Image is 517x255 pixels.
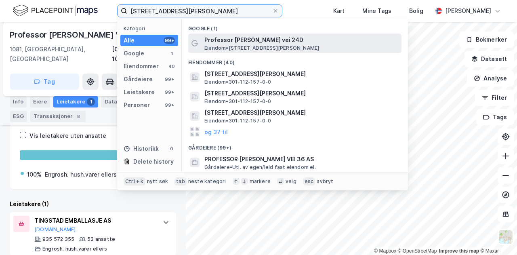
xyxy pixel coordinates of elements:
[124,144,159,154] div: Historikk
[398,248,437,254] a: OpenStreetMap
[204,127,228,137] button: og 37 til
[124,61,159,71] div: Eiendommer
[164,37,175,44] div: 99+
[303,177,315,185] div: esc
[87,236,115,242] div: 53 ansatte
[250,178,271,185] div: markere
[204,89,398,98] span: [STREET_ADDRESS][PERSON_NAME]
[188,178,226,185] div: neste kategori
[204,154,398,164] span: PROFESSOR [PERSON_NAME] VEI 36 AS
[42,246,107,252] div: Engrosh. hush.varer ellers
[362,6,391,16] div: Mine Tags
[124,177,145,185] div: Ctrl + k
[112,44,176,64] div: [GEOGRAPHIC_DATA], 105/412
[29,131,106,141] div: Vis leietakere uten ansatte
[10,199,176,209] div: Leietakere (1)
[133,157,174,166] div: Delete history
[74,112,82,120] div: 8
[30,111,86,122] div: Transaksjoner
[475,90,514,106] button: Filter
[30,96,50,107] div: Eiere
[164,102,175,108] div: 99+
[10,44,112,64] div: 1081, [GEOGRAPHIC_DATA], [GEOGRAPHIC_DATA]
[10,96,27,107] div: Info
[409,6,423,16] div: Bolig
[164,89,175,95] div: 99+
[168,145,175,152] div: 0
[204,35,398,45] span: Professor [PERSON_NAME] vei 24D
[168,63,175,70] div: 40
[467,70,514,86] button: Analyse
[124,74,153,84] div: Gårdeiere
[10,111,27,122] div: ESG
[459,32,514,48] button: Bokmerker
[182,19,408,34] div: Google (1)
[204,79,271,85] span: Eiendom • 301-112-157-0-0
[286,178,296,185] div: velg
[124,25,178,32] div: Kategori
[27,170,42,179] div: 100%
[182,138,408,153] div: Gårdeiere (99+)
[464,51,514,67] button: Datasett
[374,248,396,254] a: Mapbox
[204,118,271,124] span: Eiendom • 301-112-157-0-0
[147,178,168,185] div: nytt søk
[204,108,398,118] span: [STREET_ADDRESS][PERSON_NAME]
[45,170,117,179] div: Engrosh. hush.varer ellers
[204,45,319,51] span: Eiendom • [STREET_ADDRESS][PERSON_NAME]
[182,53,408,67] div: Eiendommer (40)
[204,69,398,79] span: [STREET_ADDRESS][PERSON_NAME]
[13,4,98,18] img: logo.f888ab2527a4732fd821a326f86c7f29.svg
[439,248,479,254] a: Improve this map
[10,74,79,90] button: Tag
[34,226,76,233] button: [DOMAIN_NAME]
[476,109,514,125] button: Tags
[333,6,345,16] div: Kart
[42,236,74,242] div: 935 572 355
[168,50,175,57] div: 1
[101,96,132,107] div: Datasett
[124,48,144,58] div: Google
[34,216,155,225] div: TINGSTAD EMBALLASJE AS
[10,28,141,41] div: Professor [PERSON_NAME] Vei 35
[87,98,95,106] div: 1
[164,76,175,82] div: 99+
[204,164,316,171] span: Gårdeiere • Utl. av egen/leid fast eiendom el.
[127,5,272,17] input: Søk på adresse, matrikkel, gårdeiere, leietakere eller personer
[445,6,491,16] div: [PERSON_NAME]
[124,36,135,45] div: Alle
[174,177,187,185] div: tab
[204,98,271,105] span: Eiendom • 301-112-157-0-0
[317,178,333,185] div: avbryt
[124,87,155,97] div: Leietakere
[53,96,98,107] div: Leietakere
[477,216,517,255] iframe: Chat Widget
[124,100,150,110] div: Personer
